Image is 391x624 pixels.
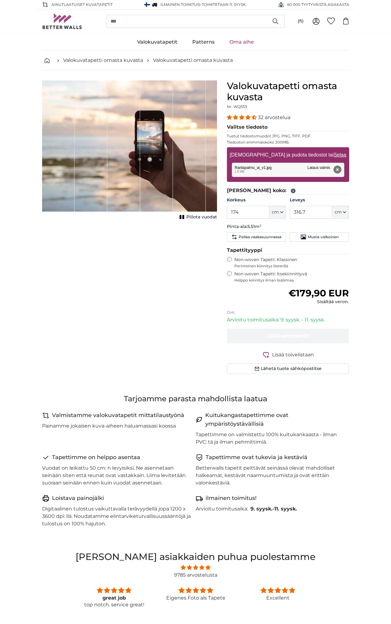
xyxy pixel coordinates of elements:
div: 5 stars [244,586,311,595]
span: 5.51m² [247,224,261,229]
label: [DEMOGRAPHIC_DATA] ja pudota tiedostot tai [227,149,349,161]
label: Leveys [290,197,349,203]
p: Painamme jokaisen kuva-aiheen haluamassasi koossa [42,422,176,430]
p: Tapettimme on valmistettu 100% kuitukankaasta - ilman PVC: tä ja ilman pehmittimiä. [196,431,344,446]
button: Piilota vuodat [178,213,217,222]
p: Tuetut tiedostomuodot JPG, PNG, TIFF, PDF. [227,134,349,139]
label: Non-woven Tapetti Klassinen [234,257,349,269]
legend: Valitse tiedosto [227,123,349,131]
h3: Tarjoamme parasta mahdollista laatua [42,394,349,404]
h4: Kuitukangastapettimme ovat ympäristöystävällisiä [205,411,344,428]
span: 60 000 TYYTYVÄISTÄ ASIAKASTA [287,2,349,7]
p: Betterwalls tapetit peittävät seinässä olevat mahdolliset halkeamat, kestävät naarmuuntumista ja ... [196,464,344,487]
button: cm [332,206,349,219]
label: Korkeus [227,197,286,203]
button: cm [269,206,286,219]
span: Piilota vuodat [186,214,217,220]
span: 4.81 stars [73,564,319,571]
p: Excellent [244,595,311,601]
p: DHL [227,310,349,315]
p: Eigenes Foto als Tapete [163,595,229,601]
span: Helppo kiinnitys ilman lisäliimaa [234,278,349,283]
img: Suomi [144,2,150,7]
span: 11. syysk. [274,506,297,512]
span: Ilmainen toimitus! [160,2,200,7]
legend: Tapettityyppi [227,247,349,254]
a: Valokuvatapetti omasta kuvasta [63,57,143,64]
a: Valokuvatapetit [130,34,185,50]
span: cm [335,209,342,215]
h4: ilmainen toimitus! [206,494,257,503]
span: Nr. WQ553 [227,104,247,109]
p: Pinta-ala: [227,224,349,230]
button: Lisää ostoskoriin [227,329,349,343]
span: Toimitetaan 11. syysk. [202,2,247,7]
span: €179,90 EUR [289,287,349,299]
span: Lisää ostoskoriin [266,333,310,339]
div: Sisältää veron. [289,299,349,305]
h4: Loistava painojälki [52,494,104,503]
a: Valokuvatapetti omasta kuvasta [153,57,233,64]
h4: Valmistamme valokuvatapetit mittatilaustyönä [52,411,184,420]
button: Musta-valkoinen [290,232,349,242]
img: Betterwalls [42,13,82,29]
p: Digitaalinen tulostus vaikuttavalla terävyydellä jopa 1200 x 3600 dpi: llä. Noudatamme elintarvik... [42,505,191,527]
a: 9785 arvostelusta [174,572,217,578]
div: 5 stars [163,586,229,595]
span: 9. syysk. [250,506,272,512]
span: - [200,2,247,7]
span: Peilaa vaakasuunnassa [239,235,281,239]
h4: Tapettimme ovat tukevia ja kestäviä [206,453,307,462]
button: Lähetä tuote sähköpostitse [227,364,349,374]
p: Arvioitu toimitusaika: 9. syysk. - 11. syysk. [227,316,349,324]
button: Peilaa vaakasuunnassa [227,232,286,242]
button: Lisää toivelistaan [227,351,349,359]
span: Lisää toivelistaan [272,351,314,359]
p: Tiedoston enimmäiskoko 200MB. [227,140,349,145]
span: Perinteinen kiinnitys liisterillä [234,264,349,269]
span: 4.31 stars [227,114,258,120]
h2: [PERSON_NAME] asiakkaiden puhua puolestamme [73,550,319,564]
div: great job [81,595,148,601]
b: - [250,506,297,512]
span: cm [272,209,279,215]
span: Musta-valkoinen [308,235,339,239]
p: Arvioitu toimitusaika: [196,505,248,513]
a: Patterns [185,34,222,50]
p: top notch. service great! [81,601,148,608]
legend: [PERSON_NAME] koko: [227,187,349,195]
span: 32 arvostelua [258,114,290,120]
h4: Tapettimme on helppo asentaa [52,453,140,462]
p: Vuodat on leikattu 50 cm: n levyisiksi. Ne asennetaan seinään siten että reunat ovat vastakkain. ... [42,464,191,487]
div: 5 stars [81,586,148,595]
div: 1 of 1 [42,80,217,222]
label: Non-woven Tapetti Itsekiinnittyvä [234,271,349,283]
u: Selaa [333,152,346,157]
a: Oma aihe [222,34,261,50]
button: (fi) [293,16,309,27]
span: AINUTLAATUISET Kuvatapetit [51,2,113,7]
h1: Valokuvatapetti omasta kuvasta [227,80,349,103]
nav: breadcrumbs [42,50,349,71]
